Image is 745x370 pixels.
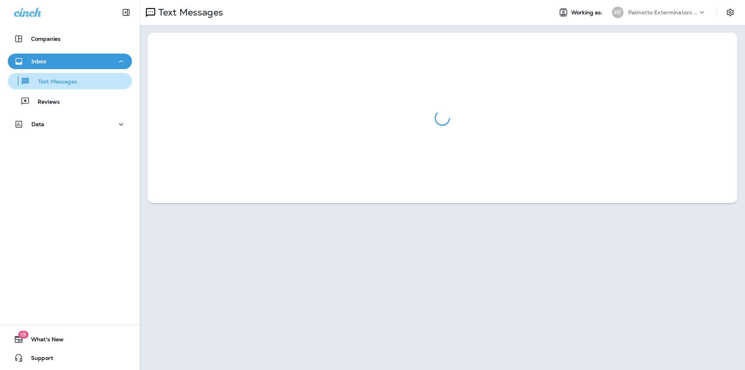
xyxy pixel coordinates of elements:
[31,58,46,64] p: Inbox
[723,5,737,19] button: Settings
[115,5,137,20] button: Collapse Sidebar
[8,332,132,347] button: 19What's New
[8,54,132,69] button: Inbox
[8,31,132,47] button: Companies
[8,350,132,366] button: Support
[8,116,132,132] button: Data
[23,355,53,364] span: Support
[8,93,132,109] button: Reviews
[571,9,604,16] span: Working as:
[30,99,60,106] p: Reviews
[30,78,77,86] p: Text Messages
[31,121,45,127] p: Data
[612,7,624,18] div: PE
[23,336,64,346] span: What's New
[31,36,61,42] p: Companies
[155,7,223,18] p: Text Messages
[628,9,698,16] p: Palmetto Exterminators LLC
[8,73,132,89] button: Text Messages
[18,331,28,339] span: 19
